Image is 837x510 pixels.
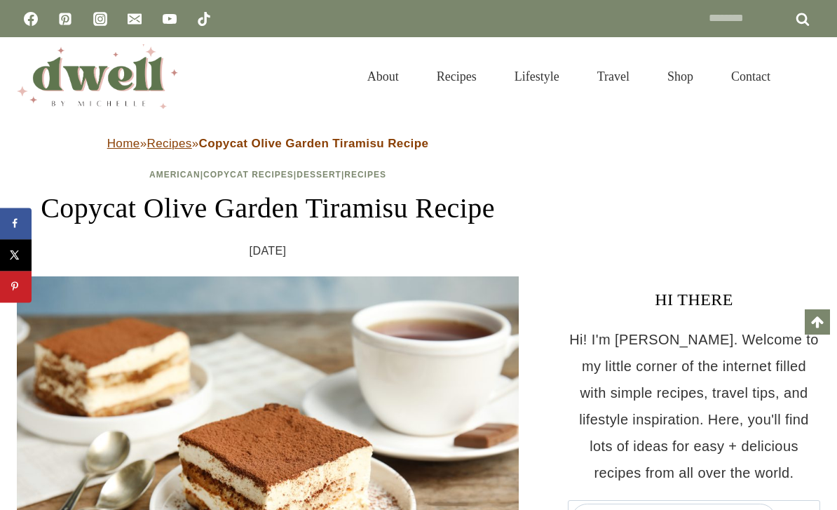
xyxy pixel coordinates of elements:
a: Recipes [147,137,191,150]
span: | | | [149,170,386,180]
a: Shop [648,52,712,101]
a: TikTok [190,5,218,33]
a: Home [107,137,140,150]
p: Hi! I'm [PERSON_NAME]. Welcome to my little corner of the internet filled with simple recipes, tr... [568,326,820,486]
a: Lifestyle [496,52,578,101]
img: DWELL by michelle [17,44,178,109]
a: Scroll to top [805,309,830,335]
strong: Copycat Olive Garden Tiramisu Recipe [199,137,429,150]
a: Instagram [86,5,114,33]
nav: Primary Navigation [348,52,789,101]
a: Facebook [17,5,45,33]
a: About [348,52,418,101]
a: Pinterest [51,5,79,33]
a: American [149,170,200,180]
a: Travel [578,52,648,101]
h3: HI THERE [568,287,820,312]
a: Recipes [344,170,386,180]
button: View Search Form [796,65,820,88]
a: Contact [712,52,789,101]
span: » » [107,137,429,150]
time: [DATE] [250,241,287,262]
h1: Copycat Olive Garden Tiramisu Recipe [17,187,519,229]
a: Email [121,5,149,33]
a: Dessert [297,170,341,180]
a: Recipes [418,52,496,101]
a: Copycat Recipes [203,170,294,180]
a: YouTube [156,5,184,33]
